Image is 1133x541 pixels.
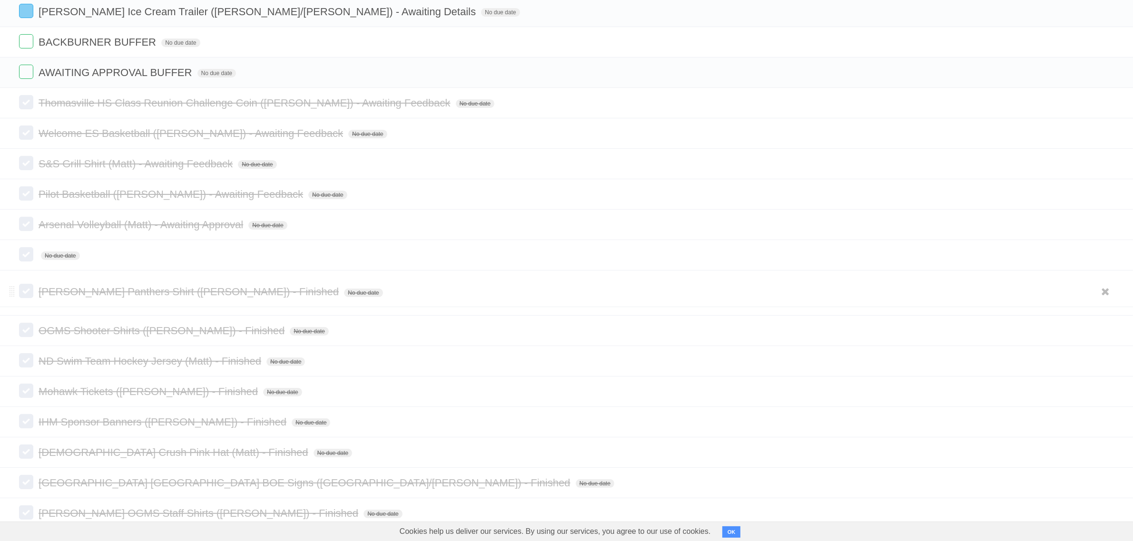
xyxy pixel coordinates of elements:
[722,526,741,538] button: OK
[19,353,33,367] label: Done
[266,357,305,366] span: No due date
[19,384,33,398] label: Done
[19,65,33,79] label: Done
[456,99,494,108] span: No due date
[39,477,572,489] span: [GEOGRAPHIC_DATA] [GEOGRAPHIC_DATA] BOE Signs ([GEOGRAPHIC_DATA]/[PERSON_NAME]) - Finished
[290,327,328,336] span: No due date
[19,444,33,459] label: Done
[238,160,276,169] span: No due date
[39,127,345,139] span: Welcome ES Basketball ([PERSON_NAME]) - Awaiting Feedback
[39,219,246,231] span: Arsenal Volleyball (Matt) - Awaiting Approval
[39,355,264,367] span: ND Swim Team Hockey Jersey (Matt) - Finished
[39,6,478,18] span: [PERSON_NAME] Ice Cream Trailer ([PERSON_NAME]/[PERSON_NAME]) - Awaiting Details
[39,97,453,109] span: Thomasville HS Class Reunion Challenge Coin ([PERSON_NAME]) - Awaiting Feedback
[39,325,287,337] span: OGMS Shooter Shirts ([PERSON_NAME]) - Finished
[39,67,194,78] span: AWAITING APPROVAL BUFFER
[348,130,387,138] span: No due date
[248,221,287,230] span: No due date
[39,386,260,397] span: Mohawk Tickets ([PERSON_NAME]) - Finished
[19,4,33,18] label: Done
[308,191,347,199] span: No due date
[197,69,236,77] span: No due date
[576,479,614,488] span: No due date
[263,388,302,396] span: No due date
[39,286,341,298] span: [PERSON_NAME] Panthers Shirt ([PERSON_NAME]) - Finished
[39,188,305,200] span: Pilot Basketball ([PERSON_NAME]) - Awaiting Feedback
[19,34,33,48] label: Done
[19,323,33,337] label: Done
[39,158,235,170] span: S&S Grill Shirt (Matt) - Awaiting Feedback
[481,8,520,17] span: No due date
[364,510,402,518] span: No due date
[19,186,33,201] label: Done
[19,156,33,170] label: Done
[19,247,33,261] label: Done
[161,39,200,47] span: No due date
[19,414,33,428] label: Done
[344,289,383,297] span: No due date
[292,418,330,427] span: No due date
[39,416,289,428] span: IHM Sponsor Banners ([PERSON_NAME]) - Finished
[19,217,33,231] label: Done
[19,284,33,298] label: Done
[39,507,361,519] span: [PERSON_NAME] OGMS Staff Shirts ([PERSON_NAME]) - Finished
[39,446,310,458] span: [DEMOGRAPHIC_DATA] Crush Pink Hat (Matt) - Finished
[19,95,33,109] label: Done
[390,522,720,541] span: Cookies help us deliver our services. By using our services, you agree to our use of cookies.
[19,475,33,489] label: Done
[314,449,352,457] span: No due date
[41,251,79,260] span: No due date
[39,36,158,48] span: BACKBURNER BUFFER
[19,505,33,520] label: Done
[19,126,33,140] label: Done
